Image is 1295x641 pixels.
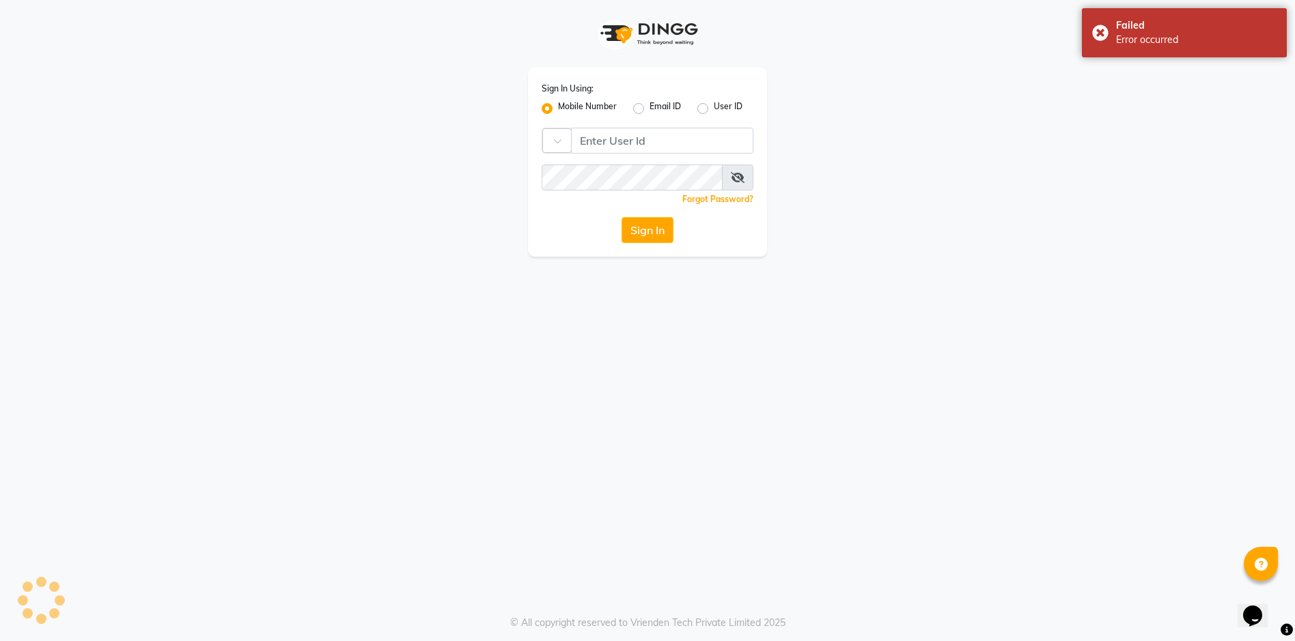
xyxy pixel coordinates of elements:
input: Username [571,128,753,154]
button: Sign In [622,217,673,243]
label: Mobile Number [558,100,617,117]
img: logo1.svg [593,14,702,54]
iframe: chat widget [1238,586,1281,627]
label: User ID [714,100,742,117]
div: Failed [1116,18,1277,33]
input: Username [542,165,723,190]
label: Sign In Using: [542,83,594,95]
div: Error occurred [1116,33,1277,47]
a: Forgot Password? [682,194,753,204]
label: Email ID [650,100,681,117]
